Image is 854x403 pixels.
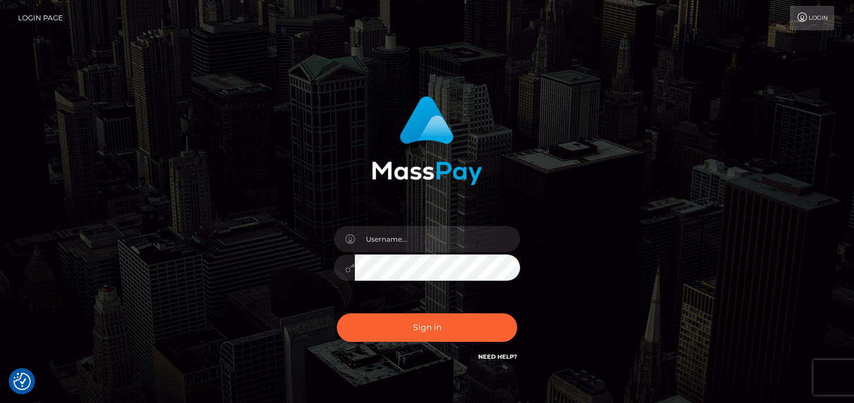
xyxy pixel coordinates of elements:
[13,373,31,390] img: Revisit consent button
[355,226,520,252] input: Username...
[478,353,517,360] a: Need Help?
[372,96,482,185] img: MassPay Login
[337,313,517,342] button: Sign in
[790,6,834,30] a: Login
[18,6,63,30] a: Login Page
[13,373,31,390] button: Consent Preferences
